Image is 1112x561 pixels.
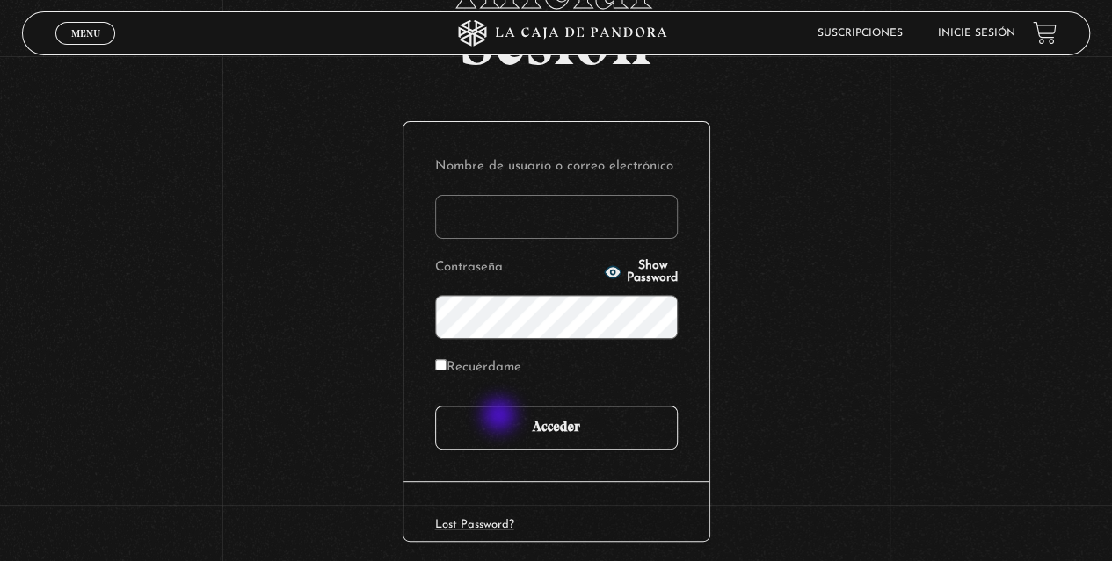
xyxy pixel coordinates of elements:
input: Acceder [435,406,678,450]
a: View your shopping cart [1033,21,1057,45]
a: Lost Password? [435,519,514,530]
button: Show Password [604,260,678,284]
input: Recuérdame [435,359,447,370]
span: Menu [71,28,100,39]
a: Suscripciones [818,28,903,39]
a: Inicie sesión [938,28,1015,39]
span: Show Password [627,260,678,284]
span: Cerrar [65,43,106,55]
label: Nombre de usuario o correo electrónico [435,154,678,181]
label: Recuérdame [435,355,521,382]
label: Contraseña [435,255,600,282]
